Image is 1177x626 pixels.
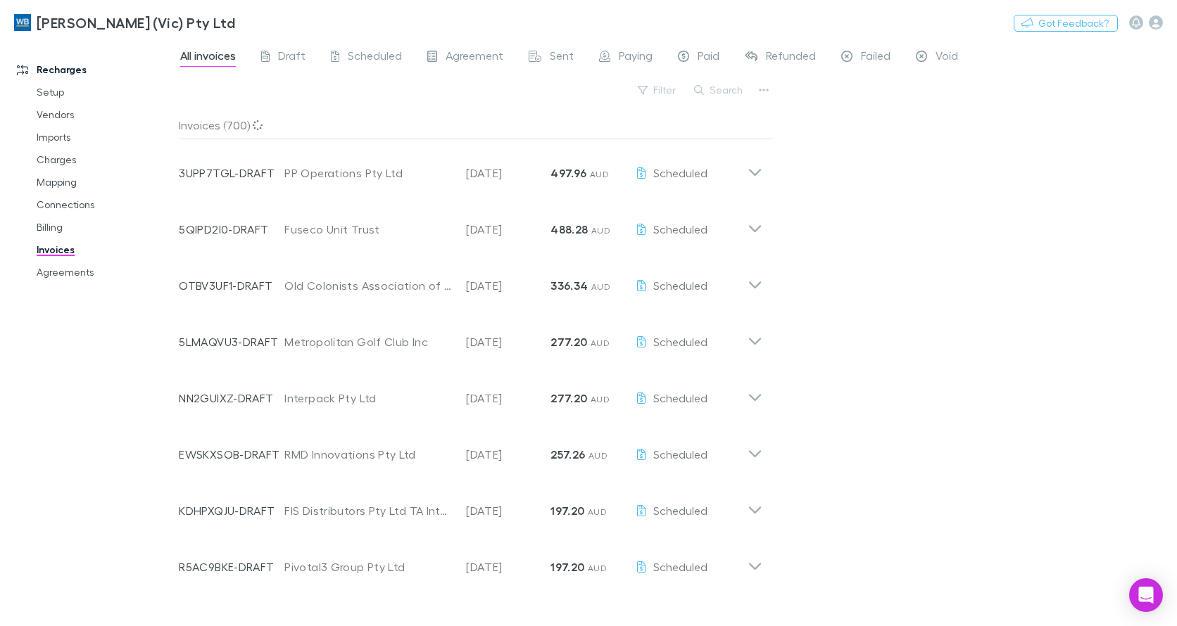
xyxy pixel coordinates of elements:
a: Mapping [23,171,187,193]
p: [DATE] [466,333,550,350]
h3: [PERSON_NAME] (Vic) Pty Ltd [37,14,235,31]
span: Scheduled [653,447,707,461]
p: [DATE] [466,221,550,238]
span: AUD [588,506,607,517]
div: 5QIPD2I0-DRAFTFuseco Unit Trust[DATE]488.28 AUDScheduled [168,196,774,252]
strong: 277.20 [550,391,587,405]
p: 5QIPD2I0-DRAFT [179,221,284,238]
span: Paid [698,49,719,67]
div: Pivotal3 Group Pty Ltd [284,558,452,575]
a: Invoices [23,238,187,261]
div: FIS Distributors Pty Ltd TA IntaFloors [GEOGRAPHIC_DATA] ([GEOGRAPHIC_DATA]) [284,502,452,519]
div: NN2GUIXZ-DRAFTInterpack Pty Ltd[DATE]277.20 AUDScheduled [168,364,774,421]
span: Scheduled [653,222,707,236]
span: AUD [591,394,610,404]
span: Failed [861,49,890,67]
div: Open Intercom Messenger [1129,578,1163,612]
button: Filter [631,82,684,98]
img: William Buck (Vic) Pty Ltd's Logo [14,14,31,31]
strong: 497.96 [550,166,586,180]
p: 3UPP7TGL-DRAFT [179,165,284,181]
a: Agreements [23,261,187,283]
strong: 277.20 [550,335,587,349]
span: AUD [591,225,610,236]
div: Metropolitan Golf Club Inc [284,333,452,350]
a: Recharges [3,58,187,81]
div: 3UPP7TGL-DRAFTPP Operations Pty Ltd[DATE]497.96 AUDScheduled [168,139,774,196]
span: AUD [591,338,610,348]
a: Vendors [23,103,187,126]
span: Scheduled [653,504,707,517]
span: Scheduled [653,560,707,573]
span: Scheduled [348,49,402,67]
span: Paying [619,49,653,67]
div: Old Colonists Association of Victoria (TA Abound Communities) [284,277,452,294]
span: Void [936,49,958,67]
div: R5AC9BKE-DRAFTPivotal3 Group Pty Ltd[DATE]197.20 AUDScheduled [168,533,774,589]
span: Scheduled [653,166,707,179]
a: Billing [23,216,187,238]
span: Scheduled [653,391,707,404]
div: PP Operations Pty Ltd [284,165,452,181]
p: NN2GUIXZ-DRAFT [179,390,284,407]
div: KDHPXQJU-DRAFTFIS Distributors Pty Ltd TA IntaFloors [GEOGRAPHIC_DATA] ([GEOGRAPHIC_DATA])[DATE]1... [168,477,774,533]
p: R5AC9BKE-DRAFT [179,558,284,575]
div: EWSKXSOB-DRAFTRMD Innovations Pty Ltd[DATE]257.26 AUDScheduled [168,421,774,477]
span: All invoices [180,49,236,67]
span: Draft [278,49,306,67]
p: [DATE] [466,277,550,294]
p: [DATE] [466,446,550,463]
strong: 257.26 [550,447,585,461]
p: 5LMAQVU3-DRAFT [179,333,284,350]
span: Refunded [766,49,816,67]
div: OTBV3UF1-DRAFTOld Colonists Association of Victoria (TA Abound Communities)[DATE]336.34 AUDScheduled [168,252,774,308]
a: [PERSON_NAME] (Vic) Pty Ltd [6,6,244,39]
div: Interpack Pty Ltd [284,390,452,407]
span: Scheduled [653,335,707,348]
p: [DATE] [466,558,550,575]
span: Sent [550,49,574,67]
div: 5LMAQVU3-DRAFTMetropolitan Golf Club Inc[DATE]277.20 AUDScheduled [168,308,774,364]
a: Setup [23,81,187,103]
p: [DATE] [466,390,550,407]
strong: 336.34 [550,279,588,293]
div: RMD Innovations Pty Ltd [284,446,452,463]
span: AUD [588,563,607,573]
span: AUD [590,169,609,179]
a: Charges [23,148,187,171]
p: [DATE] [466,502,550,519]
div: Fuseco Unit Trust [284,221,452,238]
strong: 488.28 [550,222,588,236]
strong: 197.20 [550,504,584,518]
span: Scheduled [653,279,707,292]
span: Agreement [446,49,503,67]
strong: 197.20 [550,560,584,574]
p: [DATE] [466,165,550,181]
button: Search [687,82,751,98]
span: AUD [591,281,610,292]
button: Got Feedback? [1014,15,1118,32]
span: AUD [588,450,608,461]
a: Connections [23,193,187,216]
p: OTBV3UF1-DRAFT [179,277,284,294]
p: KDHPXQJU-DRAFT [179,502,284,519]
p: EWSKXSOB-DRAFT [179,446,284,463]
a: Imports [23,126,187,148]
